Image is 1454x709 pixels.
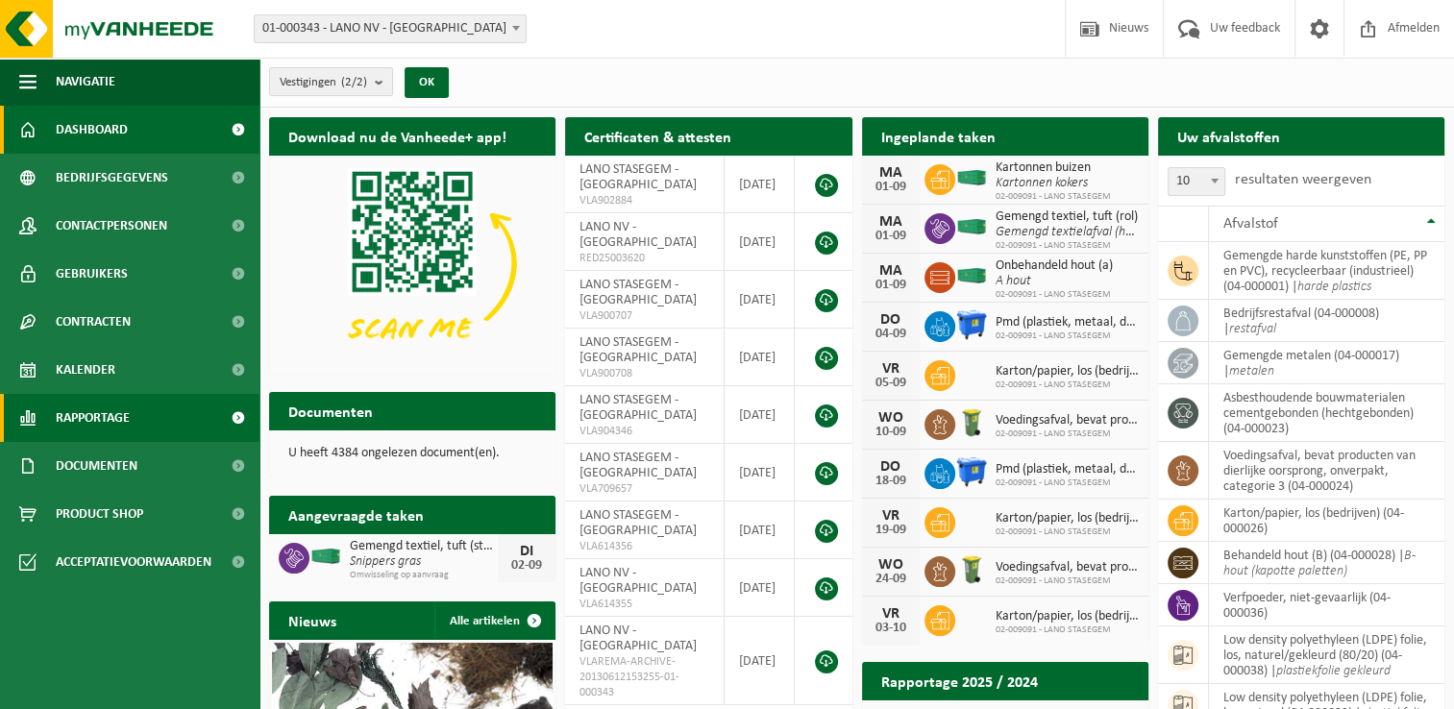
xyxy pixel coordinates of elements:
[1209,300,1444,342] td: bedrijfsrestafval (04-000008) |
[872,459,910,475] div: DO
[955,455,988,488] img: WB-1100-HPE-BE-01
[872,312,910,328] div: DO
[1209,242,1444,300] td: gemengde harde kunststoffen (PE, PP en PVC), recycleerbaar (industrieel) (04-000001) |
[579,508,697,538] span: LANO STASEGEM - [GEOGRAPHIC_DATA]
[56,442,137,490] span: Documenten
[872,165,910,181] div: MA
[579,193,709,208] span: VLA902884
[56,106,128,154] span: Dashboard
[872,557,910,573] div: WO
[56,154,168,202] span: Bedrijfsgegevens
[872,426,910,439] div: 10-09
[996,624,1139,636] span: 02-009091 - LANO STASEGEM
[862,662,1057,699] h2: Rapportage 2025 / 2024
[872,279,910,292] div: 01-09
[725,386,795,444] td: [DATE]
[955,308,988,341] img: WB-1100-HPE-BE-01
[725,329,795,386] td: [DATE]
[350,570,498,581] span: Omwisseling op aanvraag
[996,330,1139,342] span: 02-009091 - LANO STASEGEM
[725,271,795,329] td: [DATE]
[996,364,1139,379] span: Karton/papier, los (bedrijven)
[579,220,697,250] span: LANO NV - [GEOGRAPHIC_DATA]
[872,230,910,243] div: 01-09
[872,328,910,341] div: 04-09
[872,475,910,488] div: 18-09
[996,379,1139,391] span: 02-009091 - LANO STASEGEM
[269,117,526,155] h2: Download nu de Vanheede+ app!
[56,58,115,106] span: Navigatie
[996,225,1142,239] i: Gemengd textielafval (hca)
[872,524,910,537] div: 19-09
[579,162,697,192] span: LANO STASEGEM - [GEOGRAPHIC_DATA]
[996,191,1111,203] span: 02-009091 - LANO STASEGEM
[1169,168,1224,195] span: 10
[996,511,1139,526] span: Karton/papier, los (bedrijven)
[288,447,536,460] p: U heeft 4384 ongelezen document(en).
[955,218,988,235] img: HK-XC-40-GN-00
[56,202,167,250] span: Contactpersonen
[725,559,795,617] td: [DATE]
[579,251,709,266] span: RED25003620
[996,428,1139,440] span: 02-009091 - LANO STASEGEM
[1297,280,1371,294] i: harde plastics
[507,559,546,573] div: 02-09
[269,496,443,533] h2: Aangevraagde taken
[269,601,356,639] h2: Nieuws
[996,315,1139,330] span: Pmd (plastiek, metaal, drankkartons) (bedrijven)
[579,481,709,497] span: VLA709657
[280,68,367,97] span: Vestigingen
[579,566,697,596] span: LANO NV - [GEOGRAPHIC_DATA]
[405,67,449,98] button: OK
[579,393,697,423] span: LANO STASEGEM - [GEOGRAPHIC_DATA]
[579,539,709,554] span: VLA614356
[579,654,709,700] span: VLAREMA-ARCHIVE-20130612153255-01-000343
[434,601,554,640] a: Alle artikelen
[996,274,1031,288] i: A hout
[565,117,751,155] h2: Certificaten & attesten
[872,361,910,377] div: VR
[255,15,526,42] span: 01-000343 - LANO NV - HARELBEKE
[996,575,1139,587] span: 02-009091 - LANO STASEGEM
[872,508,910,524] div: VR
[996,176,1088,190] i: Kartonnen kokers
[725,617,795,705] td: [DATE]
[1235,172,1371,187] label: resultaten weergeven
[269,156,555,371] img: Download de VHEPlus App
[1223,216,1278,232] span: Afvalstof
[872,573,910,586] div: 24-09
[1168,167,1225,196] span: 10
[996,258,1113,274] span: Onbehandeld hout (a)
[579,597,709,612] span: VLA614355
[56,394,130,442] span: Rapportage
[1276,664,1391,678] i: plastiekfolie gekleurd
[996,413,1139,428] span: Voedingsafval, bevat producten van dierlijke oorsprong, onverpakt, categorie 3
[579,278,697,307] span: LANO STASEGEM - [GEOGRAPHIC_DATA]
[725,501,795,559] td: [DATE]
[579,623,697,653] span: LANO NV - [GEOGRAPHIC_DATA]
[872,181,910,194] div: 01-09
[955,406,988,439] img: WB-0140-HPE-GN-50
[1229,364,1274,379] i: metalen
[579,335,697,365] span: LANO STASEGEM - [GEOGRAPHIC_DATA]
[996,462,1139,477] span: Pmd (plastiek, metaal, drankkartons) (bedrijven)
[725,444,795,501] td: [DATE]
[56,298,131,346] span: Contracten
[996,160,1111,176] span: Kartonnen buizen
[350,554,421,569] i: Snippers gras
[56,346,115,394] span: Kalender
[269,67,393,96] button: Vestigingen(2/2)
[872,377,910,390] div: 05-09
[269,392,392,429] h2: Documenten
[56,490,143,538] span: Product Shop
[1209,342,1444,384] td: gemengde metalen (04-000017) |
[996,289,1113,301] span: 02-009091 - LANO STASEGEM
[872,214,910,230] div: MA
[579,424,709,439] span: VLA904346
[996,209,1139,225] span: Gemengd textiel, tuft (rol)
[996,526,1139,538] span: 02-009091 - LANO STASEGEM
[507,544,546,559] div: DI
[872,263,910,279] div: MA
[725,213,795,271] td: [DATE]
[1158,117,1299,155] h2: Uw afvalstoffen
